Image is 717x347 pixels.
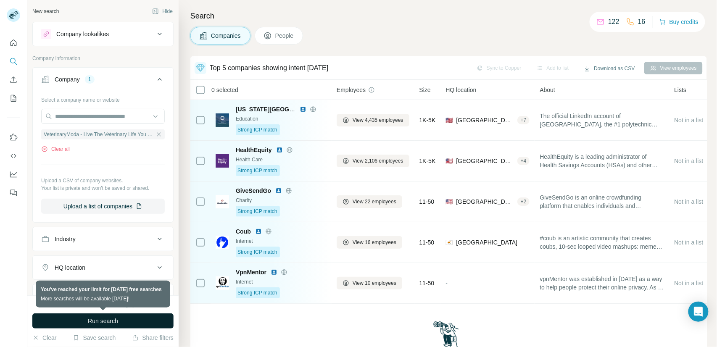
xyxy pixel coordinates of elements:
[517,198,530,205] div: + 2
[456,238,517,247] span: [GEOGRAPHIC_DATA]
[41,199,165,214] button: Upload a list of companies
[41,93,165,104] div: Select a company name or website
[419,157,436,165] span: 1K-5K
[132,334,174,342] button: Share filters
[236,237,327,245] div: Internet
[33,286,173,306] button: Annual revenue ($)
[337,236,402,249] button: View 16 employees
[540,234,664,251] span: #coub is an artistic community that creates coubs, 10-sec looped video mashups: memes, modern art...
[56,30,109,38] div: Company lookalikes
[236,187,271,195] span: GiveSendGo
[33,69,173,93] button: Company1
[445,157,453,165] span: 🇺🇸
[236,268,266,276] span: VpnMentor
[69,301,137,308] div: 0 search results remaining
[456,157,514,165] span: [GEOGRAPHIC_DATA], [US_STATE]
[353,116,403,124] span: View 4,435 employees
[276,147,283,153] img: LinkedIn logo
[638,17,646,27] p: 16
[445,86,476,94] span: HQ location
[674,198,703,205] span: Not in a list
[255,228,262,235] img: LinkedIn logo
[55,235,76,243] div: Industry
[55,75,80,84] div: Company
[456,197,514,206] span: [GEOGRAPHIC_DATA], [US_STATE]
[337,86,366,94] span: Employees
[236,146,272,154] span: HealthEquity
[7,185,20,200] button: Feedback
[517,157,530,165] div: + 4
[211,32,242,40] span: Companies
[578,62,641,75] button: Download as CSV
[419,197,435,206] span: 11-50
[7,35,20,50] button: Quick start
[7,54,20,69] button: Search
[237,167,277,174] span: Strong ICP match
[337,195,402,208] button: View 22 employees
[353,157,403,165] span: View 2,106 employees
[236,115,327,123] div: Education
[540,152,664,169] span: HealthEquity is a leading administrator of Health Savings Accounts (HSAs) and other consumer-dire...
[353,239,396,246] span: View 16 employees
[688,302,709,322] div: Open Intercom Messenger
[55,263,85,272] div: HQ location
[674,86,686,94] span: Lists
[32,313,174,329] button: Run search
[237,248,277,256] span: Strong ICP match
[32,8,59,15] div: New search
[517,116,530,124] div: + 7
[337,277,402,289] button: View 10 employees
[216,154,229,168] img: Logo of HealthEquity
[41,184,165,192] p: Your list is private and won't be saved or shared.
[211,86,238,94] span: 0 selected
[236,106,398,113] span: [US_STATE][GEOGRAPHIC_DATA], [GEOGRAPHIC_DATA]
[353,198,396,205] span: View 22 employees
[190,10,707,22] h4: Search
[445,280,448,287] span: -
[237,126,277,134] span: Strong ICP match
[7,72,20,87] button: Enrich CSV
[41,177,165,184] p: Upload a CSV of company websites.
[445,116,453,124] span: 🇺🇸
[419,238,435,247] span: 11-50
[7,167,20,182] button: Dashboard
[540,86,555,94] span: About
[216,236,229,249] img: Logo of Coub
[419,116,436,124] span: 1K-5K
[7,130,20,145] button: Use Surfe on LinkedIn
[540,112,664,129] span: The official LinkedIn account of [GEOGRAPHIC_DATA], the #1 polytechnic university for diversity a...
[419,86,431,94] span: Size
[237,208,277,215] span: Strong ICP match
[236,156,327,163] div: Health Care
[540,275,664,292] span: vpnMentor was established in [DATE] as a way to help people protect their online privacy. As a le...
[32,55,174,62] p: Company information
[674,280,703,287] span: Not in a list
[73,334,116,342] button: Save search
[32,334,56,342] button: Clear
[271,269,277,276] img: LinkedIn logo
[300,106,306,113] img: LinkedIn logo
[216,113,229,127] img: Logo of California State Polytechnic University, Pomona
[275,187,282,194] img: LinkedIn logo
[236,197,327,204] div: Charity
[674,158,703,164] span: Not in a list
[44,131,154,138] span: VeterinaryModa - Live The Veterinary Life You Love®
[419,279,435,287] span: 11-50
[237,289,277,297] span: Strong ICP match
[88,317,118,325] span: Run search
[7,148,20,163] button: Use Surfe API
[659,16,699,28] button: Buy credits
[353,279,396,287] span: View 10 employees
[275,32,295,40] span: People
[55,292,105,300] div: Annual revenue ($)
[33,229,173,249] button: Industry
[337,155,409,167] button: View 2,106 employees
[33,258,173,278] button: HQ location
[445,197,453,206] span: 🇺🇸
[337,114,409,126] button: View 4,435 employees
[456,116,514,124] span: [GEOGRAPHIC_DATA], [US_STATE]
[236,278,327,286] div: Internet
[85,76,95,83] div: 1
[674,117,703,124] span: Not in a list
[216,276,229,290] img: Logo of VpnMentor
